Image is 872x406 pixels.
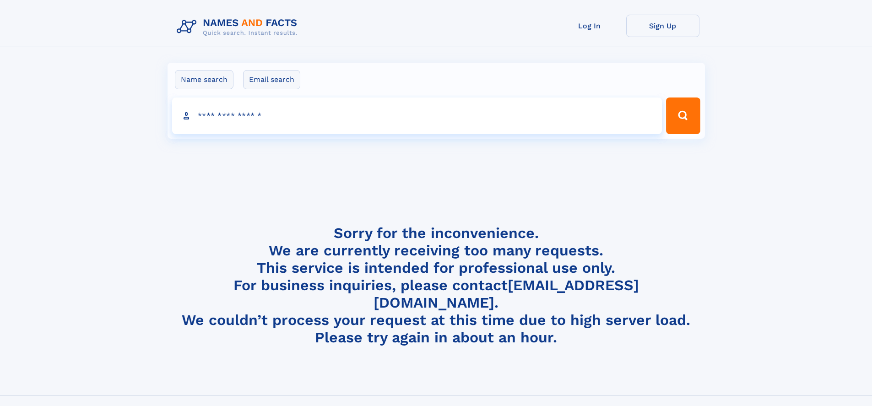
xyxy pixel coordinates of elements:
[173,224,699,346] h4: Sorry for the inconvenience. We are currently receiving too many requests. This service is intend...
[243,70,300,89] label: Email search
[666,97,700,134] button: Search Button
[175,70,233,89] label: Name search
[173,15,305,39] img: Logo Names and Facts
[374,276,639,311] a: [EMAIL_ADDRESS][DOMAIN_NAME]
[172,97,662,134] input: search input
[553,15,626,37] a: Log In
[626,15,699,37] a: Sign Up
